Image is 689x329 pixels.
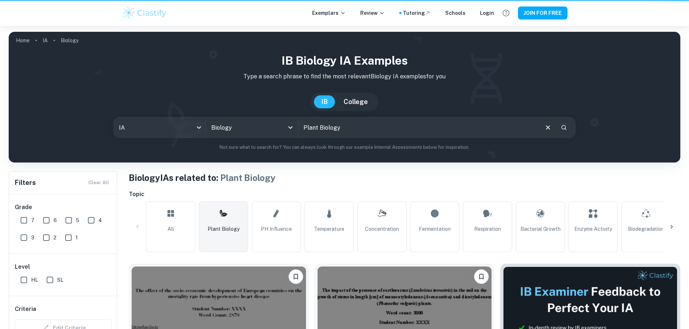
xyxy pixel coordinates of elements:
[312,9,346,17] p: Exemplars
[628,225,664,233] span: Biodegradation
[558,121,570,134] button: Search
[31,276,38,284] span: HL
[167,225,174,233] span: All
[314,225,344,233] span: Temperature
[43,35,48,46] a: IA
[403,9,431,17] a: Tutoring
[15,305,36,313] h6: Criteria
[285,122,295,133] button: Open
[365,225,399,233] span: Concentration
[61,36,78,44] p: Biology
[360,9,385,17] p: Review
[114,117,206,138] div: IA
[31,234,34,242] span: 3
[518,7,567,20] button: JOIN FOR FREE
[9,32,680,163] img: profile cover
[15,203,112,212] h6: Grade
[574,225,612,233] span: Enzyme Activity
[76,216,79,224] span: 5
[129,190,680,199] h6: Topic
[76,234,78,242] span: 1
[16,35,30,46] a: Home
[541,121,555,134] button: Clear
[419,225,451,233] span: Fermentation
[98,216,102,224] span: 4
[474,269,489,284] button: Please log in to bookmark exemplars
[122,6,168,20] img: Clastify logo
[289,269,303,284] button: Please log in to bookmark exemplars
[298,117,538,138] input: E.g. photosynthesis, coffee and protein, HDI and diabetes...
[54,234,56,242] span: 2
[480,9,494,17] a: Login
[14,72,675,81] p: Type a search phrase to find the most relevant Biology IA examples for you
[129,171,680,184] h1: Biology IAs related to:
[314,95,335,108] button: IB
[54,216,57,224] span: 6
[208,225,239,233] span: Plant Biology
[31,216,34,224] span: 7
[220,173,276,183] span: Plant Biology
[14,52,675,69] h1: IB Biology IA examples
[57,276,63,284] span: SL
[336,95,375,108] button: College
[445,9,465,17] a: Schools
[14,144,675,151] p: Not sure what to search for? You can always look through our example Internal Assessments below f...
[15,178,36,188] h6: Filters
[261,225,292,233] span: pH Influence
[474,225,501,233] span: Respiration
[520,225,561,233] span: Bacterial Growth
[500,7,512,19] button: Help and Feedback
[15,263,112,271] h6: Level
